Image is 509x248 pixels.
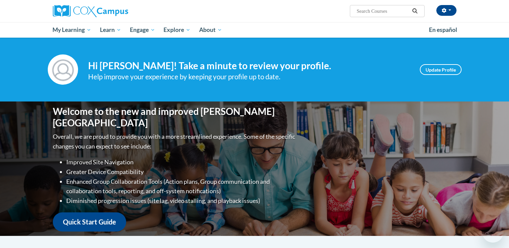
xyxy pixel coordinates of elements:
button: Search [410,7,420,15]
span: En español [429,26,457,33]
a: Explore [159,22,195,38]
div: Main menu [43,22,467,38]
span: Learn [100,26,121,34]
button: Account Settings [436,5,457,16]
iframe: Button to launch messaging window [482,221,504,243]
li: Improved Site Navigation [66,157,297,167]
a: En español [425,23,462,37]
h1: Welcome to the new and improved [PERSON_NAME][GEOGRAPHIC_DATA] [53,106,297,128]
span: Explore [163,26,190,34]
div: Help improve your experience by keeping your profile up to date. [88,71,410,82]
a: My Learning [48,22,96,38]
p: Overall, we are proud to provide you with a more streamlined experience. Some of the specific cha... [53,132,297,151]
span: My Learning [52,26,91,34]
a: About [195,22,226,38]
h4: Hi [PERSON_NAME]! Take a minute to review your profile. [88,60,410,72]
span: About [199,26,222,34]
img: Cox Campus [53,5,128,17]
li: Greater Device Compatibility [66,167,297,177]
img: Profile Image [48,54,78,85]
a: Learn [96,22,125,38]
li: Diminished progression issues (site lag, video stalling, and playback issues) [66,196,297,206]
a: Engage [125,22,159,38]
span: Engage [130,26,155,34]
a: Quick Start Guide [53,212,126,232]
input: Search Courses [356,7,410,15]
a: Cox Campus [53,5,181,17]
li: Enhanced Group Collaboration Tools (Action plans, Group communication and collaboration tools, re... [66,177,297,196]
a: Update Profile [420,64,462,75]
